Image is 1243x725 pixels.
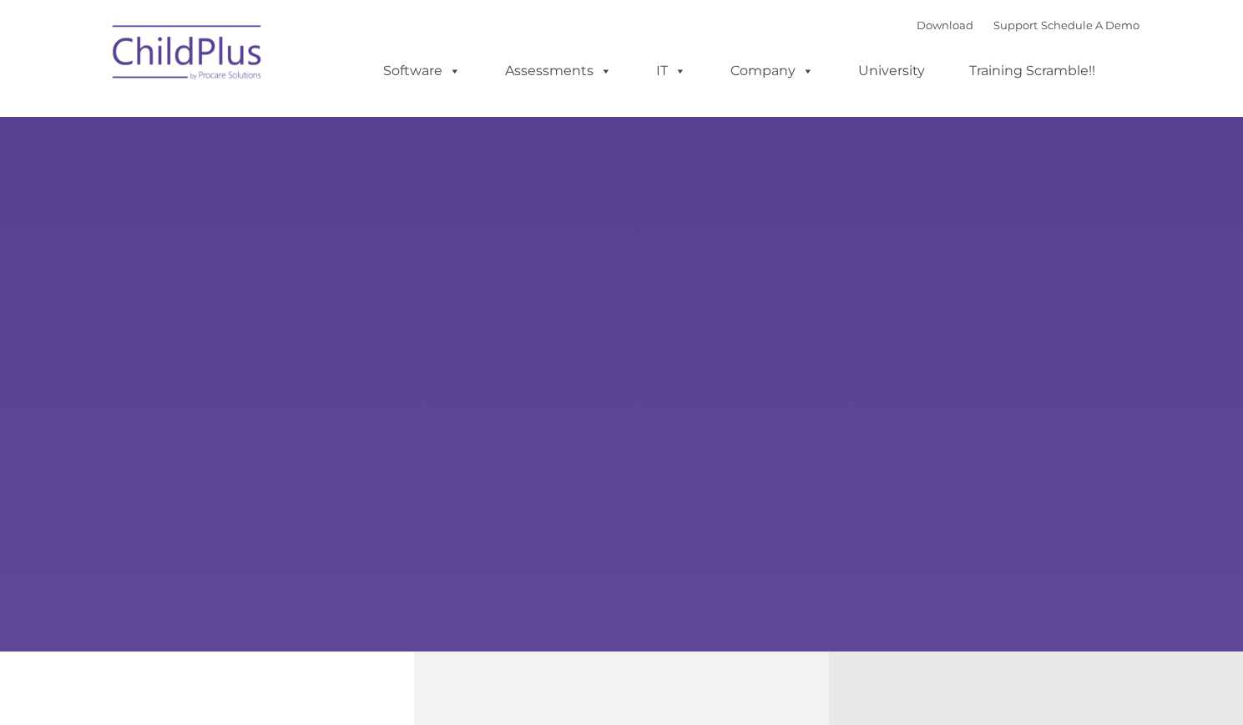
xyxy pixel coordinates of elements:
a: Software [366,54,477,88]
a: Training Scramble!! [952,54,1112,88]
img: ChildPlus by Procare Solutions [104,13,271,97]
a: Download [917,18,973,32]
a: Assessments [488,54,629,88]
a: Company [714,54,831,88]
a: Schedule A Demo [1041,18,1139,32]
font: | [917,18,1139,32]
a: IT [639,54,703,88]
a: Support [993,18,1038,32]
a: University [841,54,942,88]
